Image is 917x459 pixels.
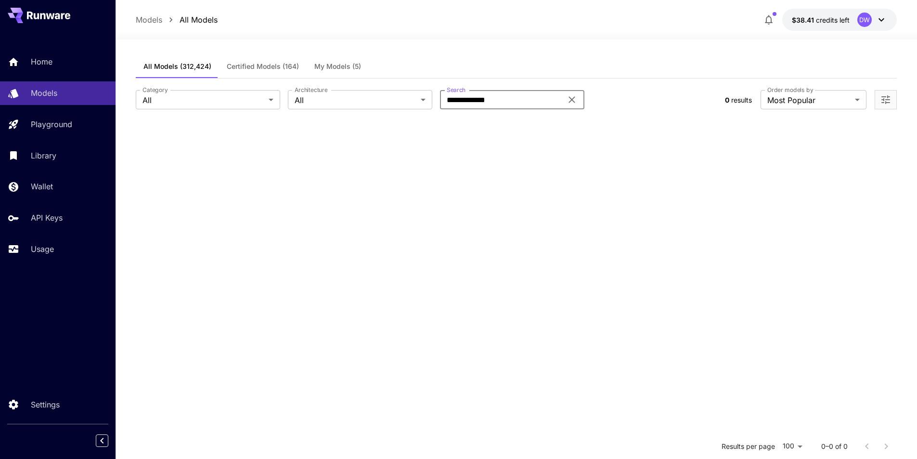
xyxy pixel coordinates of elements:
span: All Models (312,424) [143,62,211,71]
p: Results per page [722,442,775,451]
div: DW [857,13,872,27]
span: All [142,94,265,106]
label: Search [447,86,465,94]
p: Models [31,87,57,99]
p: Usage [31,243,54,255]
label: Category [142,86,168,94]
a: All Models [180,14,218,26]
p: Playground [31,118,72,130]
span: credits left [816,16,850,24]
p: Home [31,56,52,67]
div: $38.41321 [792,15,850,25]
button: Open more filters [880,94,891,106]
button: Collapse sidebar [96,434,108,447]
nav: breadcrumb [136,14,218,26]
div: Collapse sidebar [103,432,116,449]
button: $38.41321DW [782,9,897,31]
p: Library [31,150,56,161]
span: $38.41 [792,16,816,24]
label: Order models by [767,86,813,94]
p: 0–0 of 0 [821,442,848,451]
p: Settings [31,399,60,410]
span: Certified Models (164) [227,62,299,71]
span: 0 [725,96,729,104]
span: results [731,96,752,104]
span: All [295,94,417,106]
span: My Models (5) [314,62,361,71]
a: Models [136,14,162,26]
div: 100 [779,439,806,453]
p: Wallet [31,181,53,192]
span: Most Popular [767,94,851,106]
p: API Keys [31,212,63,223]
label: Architecture [295,86,327,94]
